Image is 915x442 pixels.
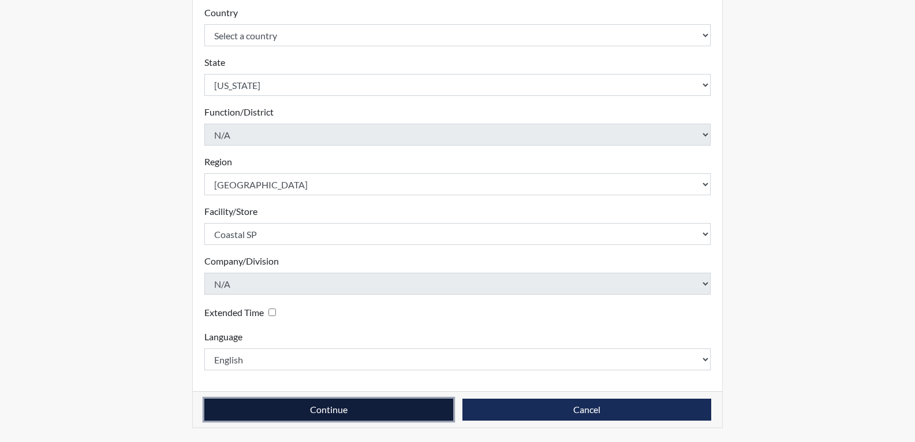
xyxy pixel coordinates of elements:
label: Function/District [204,105,274,119]
label: Region [204,155,232,169]
label: Facility/Store [204,205,257,218]
button: Cancel [462,399,711,421]
label: Country [204,6,238,20]
label: Extended Time [204,306,264,320]
label: Company/Division [204,254,279,268]
div: Checking this box will provide the interviewee with an accomodation of extra time to answer each ... [204,304,281,321]
button: Continue [204,399,453,421]
label: State [204,55,225,69]
label: Language [204,330,242,344]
